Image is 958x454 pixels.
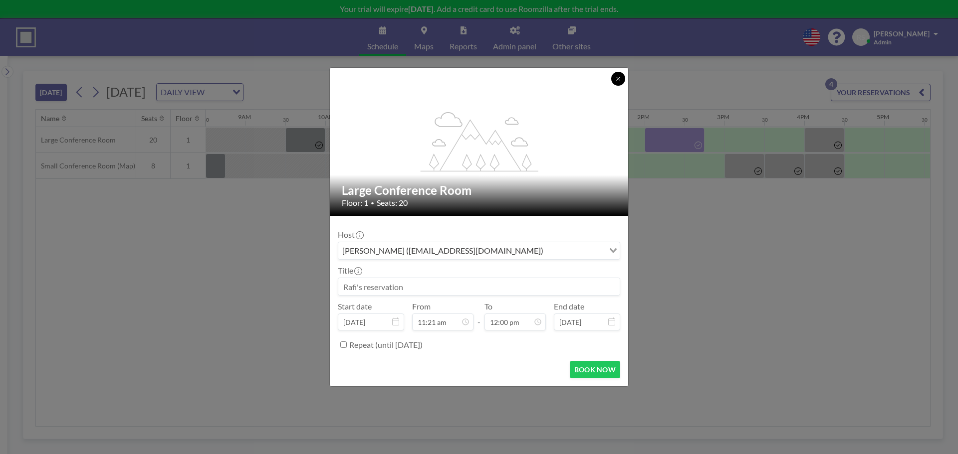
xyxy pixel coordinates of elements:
div: Search for option [338,242,620,259]
button: BOOK NOW [570,361,620,378]
span: Floor: 1 [342,198,368,208]
span: Seats: 20 [377,198,408,208]
label: Host [338,230,363,240]
input: Rafi's reservation [338,278,620,295]
input: Search for option [546,244,603,257]
label: Repeat (until [DATE]) [349,340,423,350]
label: End date [554,302,584,311]
h2: Large Conference Room [342,183,617,198]
label: From [412,302,431,311]
label: To [484,302,492,311]
g: flex-grow: 1.2; [421,111,538,171]
label: Title [338,266,361,276]
span: [PERSON_NAME] ([EMAIL_ADDRESS][DOMAIN_NAME]) [340,244,545,257]
label: Start date [338,302,372,311]
span: • [371,199,374,207]
span: - [478,305,480,327]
